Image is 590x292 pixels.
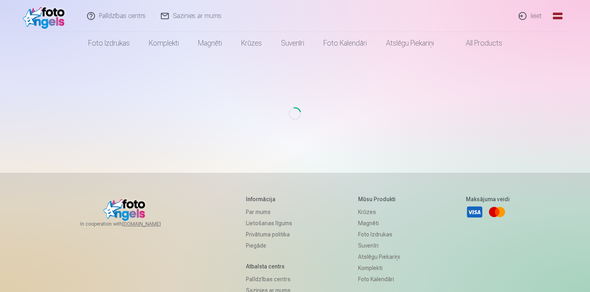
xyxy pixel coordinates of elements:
img: /fa1 [23,3,69,29]
a: Lietošanas līgums [246,218,292,229]
h5: Informācija [246,195,292,203]
h5: Mūsu produkti [358,195,400,203]
a: All products [443,32,512,54]
a: Foto kalendāri [314,32,376,54]
a: Magnēti [358,218,400,229]
a: Komplekti [358,262,400,274]
a: Atslēgu piekariņi [358,251,400,262]
a: Privātuma politika [246,229,292,240]
a: Magnēti [188,32,232,54]
a: Suvenīri [358,240,400,251]
a: [DOMAIN_NAME] [122,221,180,227]
a: Foto kalendāri [358,274,400,285]
a: Foto izdrukas [358,229,400,240]
a: Mastercard [488,203,506,221]
h5: Atbalsta centrs [246,262,292,270]
a: Foto izdrukas [79,32,139,54]
a: Par mums [246,206,292,218]
a: Krūzes [232,32,271,54]
a: Suvenīri [271,32,314,54]
a: Krūzes [358,206,400,218]
a: Atslēgu piekariņi [376,32,443,54]
a: Piegāde [246,240,292,251]
a: Visa [466,203,483,221]
span: In cooperation with [80,221,180,227]
a: Komplekti [139,32,188,54]
h5: Maksājuma veidi [466,195,510,203]
a: Palīdzības centrs [246,274,292,285]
